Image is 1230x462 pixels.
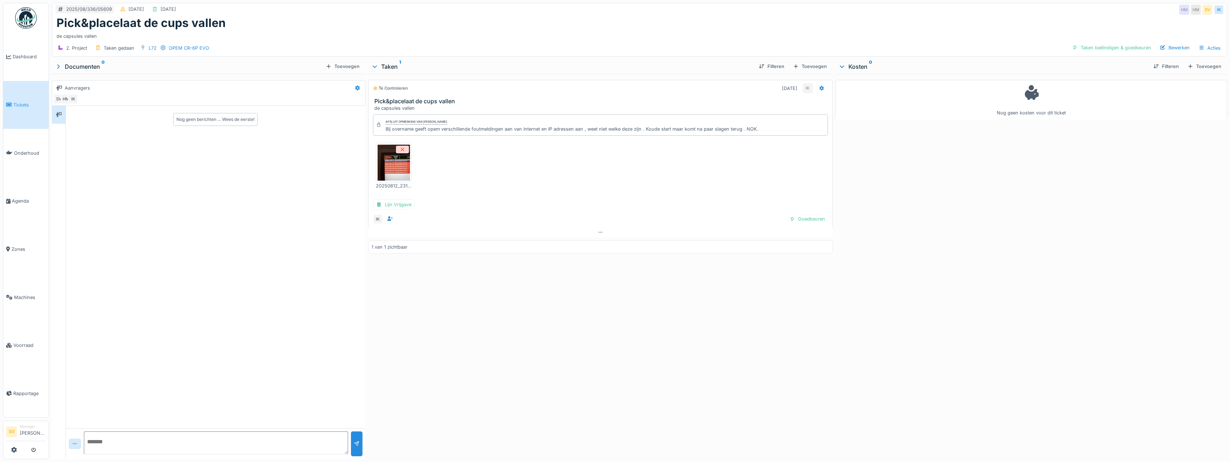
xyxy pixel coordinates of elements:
[12,246,46,253] span: Zones
[399,62,401,71] sup: 1
[790,62,830,71] div: Toevoegen
[1179,5,1189,15] div: HM
[3,370,49,418] a: Rapportage
[149,45,157,51] div: L72
[1069,43,1154,53] div: Taken beëindigen & goedkeuren
[1191,5,1201,15] div: HM
[13,101,46,108] span: Tickets
[1150,62,1182,71] div: Filteren
[3,273,49,321] a: Machines
[373,85,408,91] div: Te controleren
[386,119,447,124] div: Afsluit opmerking van [PERSON_NAME]
[169,45,209,51] div: OPEM CR-6P EVO
[1185,62,1224,71] div: Toevoegen
[3,177,49,225] a: Agenda
[57,30,1222,40] div: de capsules vallen
[840,83,1222,117] div: Nog geen kosten voor dit ticket
[104,45,134,51] div: Taken gedaan
[13,390,46,397] span: Rapportage
[6,424,46,441] a: SV Manager[PERSON_NAME]
[374,105,829,112] div: de capsules vallen
[12,198,46,204] span: Agenda
[3,321,49,370] a: Voorraad
[13,342,46,349] span: Voorraad
[323,62,362,71] div: Toevoegen
[66,45,87,51] div: 2. Project
[371,244,407,250] div: 1 van 1 zichtbaar
[373,214,383,224] div: IK
[3,129,49,177] a: Onderhoud
[20,424,46,439] li: [PERSON_NAME]
[376,182,412,189] div: 20250812_231508.jpg
[61,94,71,104] div: HM
[803,83,813,93] div: IK
[374,98,829,105] h3: Pick&placelaat de cups vallen
[782,85,797,92] div: [DATE]
[176,116,254,123] div: Nog geen berichten … Wees de eerste!
[386,126,758,132] div: Bij overname geeft opem verschillende foutmeldingen aan van internet en IP adressen aan , weet ni...
[838,62,1148,71] div: Kosten
[57,16,226,30] h1: Pick&placelaat de cups vallen
[378,145,410,181] img: jutod03kcwmdpdqkce9c2j70red1
[869,62,872,71] sup: 0
[13,53,46,60] span: Dashboard
[15,7,37,29] img: Badge_color-CXgf-gQk.svg
[14,150,46,157] span: Onderhoud
[1202,5,1212,15] div: SV
[3,33,49,81] a: Dashboard
[55,62,323,71] div: Documenten
[787,214,828,224] div: Goedkeuren
[1157,43,1193,53] div: Bewerken
[66,6,112,13] div: 2025/08/336/05609
[129,6,144,13] div: [DATE]
[14,294,46,301] span: Machines
[756,62,787,71] div: Filteren
[54,94,64,104] div: SV
[3,81,49,129] a: Tickets
[1195,43,1224,53] div: Acties
[20,424,46,429] div: Manager
[65,85,90,91] div: Aanvragers
[373,199,415,210] div: Lijn Vrijgave
[371,62,753,71] div: Taken
[68,94,78,104] div: IK
[102,62,105,71] sup: 0
[6,426,17,437] li: SV
[161,6,176,13] div: [DATE]
[1214,5,1224,15] div: IK
[3,225,49,273] a: Zones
